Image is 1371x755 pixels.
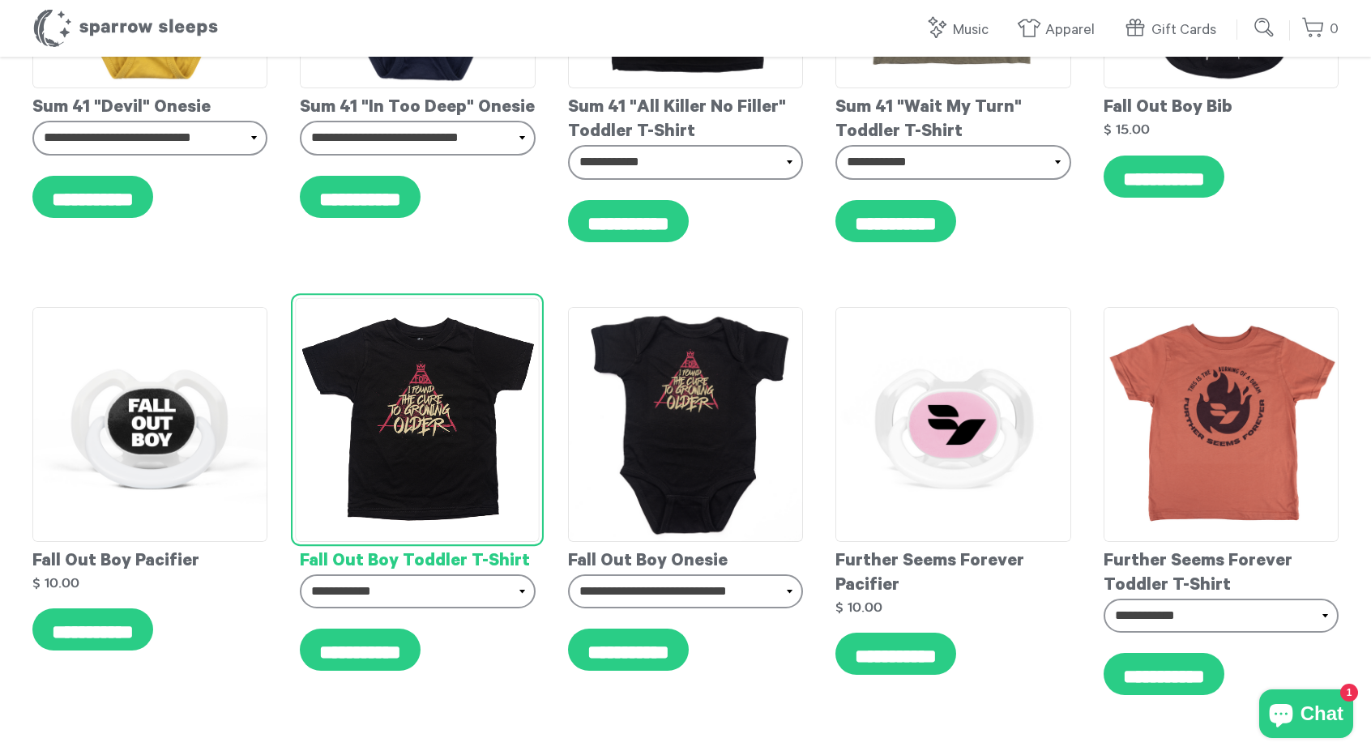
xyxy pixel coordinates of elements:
[300,542,535,574] div: Fall Out Boy Toddler T-Shirt
[568,88,803,145] div: Sum 41 "All Killer No Filler" Toddler T-Shirt
[925,13,997,48] a: Music
[1123,13,1224,48] a: Gift Cards
[568,542,803,574] div: Fall Out Boy Onesie
[32,307,267,542] img: fob-pacifier_grande.png
[300,88,535,121] div: Sum 41 "In Too Deep" Onesie
[1104,542,1339,599] div: Further Seems Forever Toddler T-Shirt
[32,576,79,590] strong: $ 10.00
[1017,13,1103,48] a: Apparel
[835,542,1070,599] div: Further Seems Forever Pacifier
[296,297,540,542] img: fob-tee_grande.png
[1104,88,1339,121] div: Fall Out Boy Bib
[568,307,803,542] img: fob-onesie_grande.png
[1104,122,1150,136] strong: $ 15.00
[1254,689,1358,742] inbox-online-store-chat: Shopify online store chat
[835,307,1070,542] img: FSF-Pacifier_grande.png
[835,88,1070,145] div: Sum 41 "Wait My Turn" Toddler T-Shirt
[1104,307,1339,542] img: FSF-ToddlerTee_d5c8614e-4aef-4ea7-99bf-d6c55b9c757a_grande.png
[1301,12,1339,47] a: 0
[835,600,882,614] strong: $ 10.00
[32,88,267,121] div: Sum 41 "Devil" Onesie
[32,542,267,574] div: Fall Out Boy Pacifier
[32,8,219,49] h1: Sparrow Sleeps
[1249,11,1281,44] input: Submit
